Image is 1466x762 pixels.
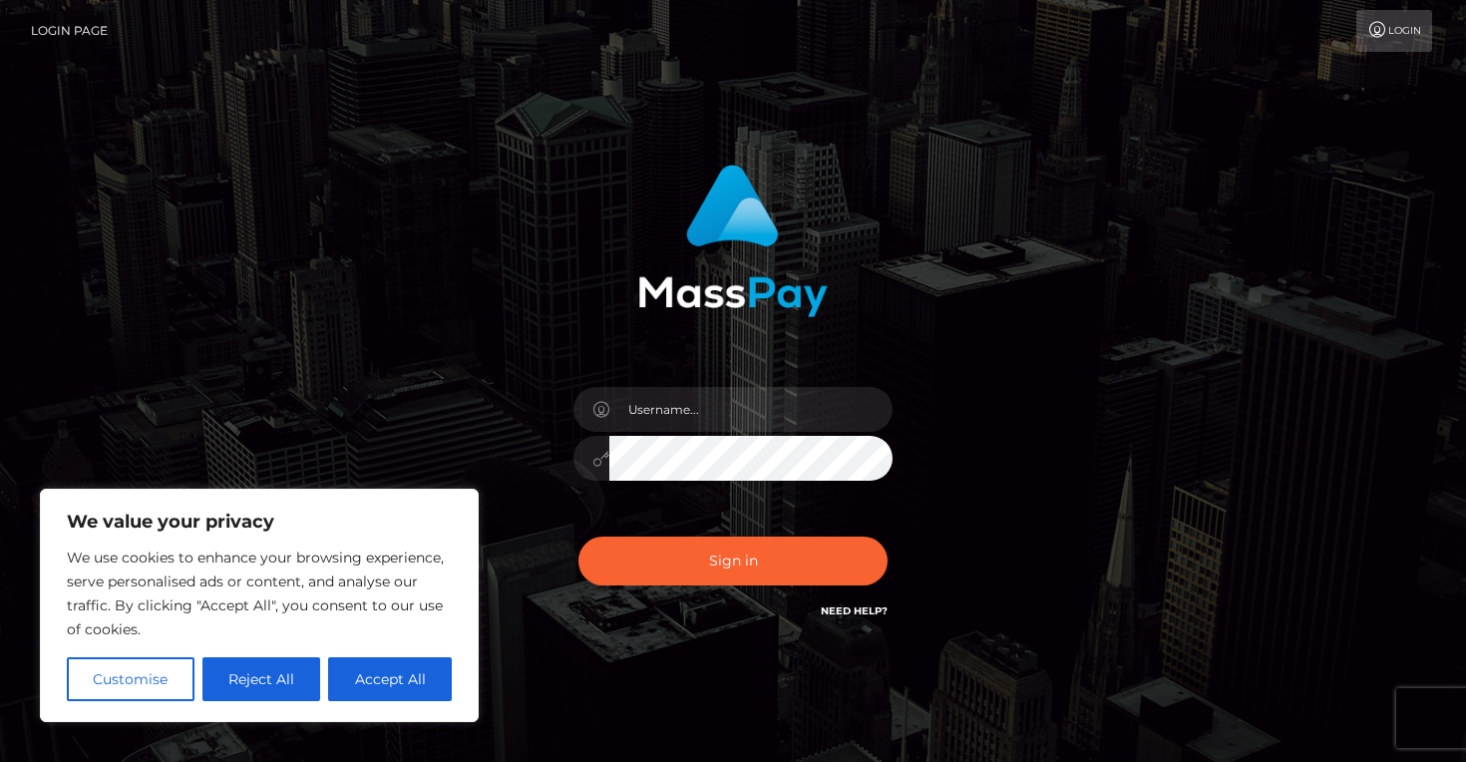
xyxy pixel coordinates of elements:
button: Accept All [328,657,452,701]
a: Need Help? [821,604,888,617]
img: MassPay Login [638,165,828,317]
p: We use cookies to enhance your browsing experience, serve personalised ads or content, and analys... [67,546,452,641]
button: Customise [67,657,194,701]
a: Login Page [31,10,108,52]
button: Sign in [578,537,888,585]
p: We value your privacy [67,510,452,534]
a: Login [1356,10,1432,52]
button: Reject All [202,657,321,701]
div: We value your privacy [40,489,479,722]
input: Username... [609,387,893,432]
